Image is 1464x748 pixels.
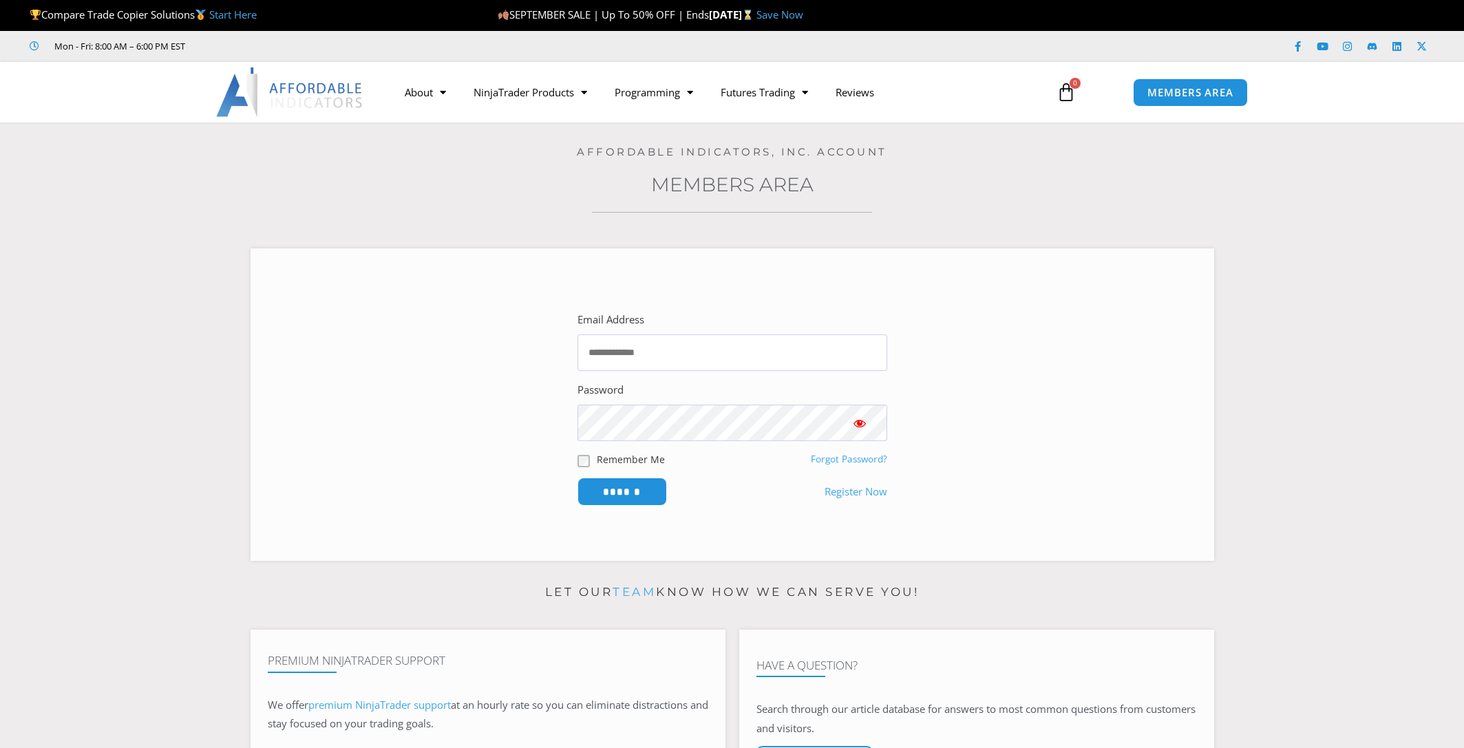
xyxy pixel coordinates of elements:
h4: Premium NinjaTrader Support [268,654,708,667]
img: 🍂 [498,10,509,20]
a: Reviews [822,76,888,108]
h4: Have A Question? [756,659,1197,672]
a: Members Area [651,173,814,196]
span: Compare Trade Copier Solutions [30,8,257,21]
a: Forgot Password? [811,453,887,465]
span: 0 [1070,78,1081,89]
a: Programming [601,76,707,108]
a: Start Here [209,8,257,21]
a: 0 [1036,72,1096,112]
p: Search through our article database for answers to most common questions from customers and visit... [756,700,1197,738]
a: MEMBERS AREA [1133,78,1248,107]
a: Affordable Indicators, Inc. Account [577,145,887,158]
img: LogoAI | Affordable Indicators – NinjaTrader [216,67,364,117]
a: Save Now [756,8,803,21]
span: at an hourly rate so you can eliminate distractions and stay focused on your trading goals. [268,698,708,731]
button: Show password [832,405,887,441]
span: MEMBERS AREA [1147,87,1233,98]
img: ⌛ [743,10,753,20]
a: NinjaTrader Products [460,76,601,108]
a: premium NinjaTrader support [308,698,451,712]
img: 🥇 [195,10,206,20]
label: Password [577,381,624,400]
span: Mon - Fri: 8:00 AM – 6:00 PM EST [51,38,185,54]
strong: [DATE] [709,8,756,21]
img: 🏆 [30,10,41,20]
label: Email Address [577,310,644,330]
nav: Menu [391,76,1041,108]
a: team [613,585,656,599]
iframe: Customer reviews powered by Trustpilot [204,39,411,53]
a: Futures Trading [707,76,822,108]
a: Register Now [825,482,887,502]
label: Remember Me [597,452,665,467]
span: We offer [268,698,308,712]
p: Let our know how we can serve you! [251,581,1214,603]
span: SEPTEMBER SALE | Up To 50% OFF | Ends [498,8,709,21]
a: About [391,76,460,108]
